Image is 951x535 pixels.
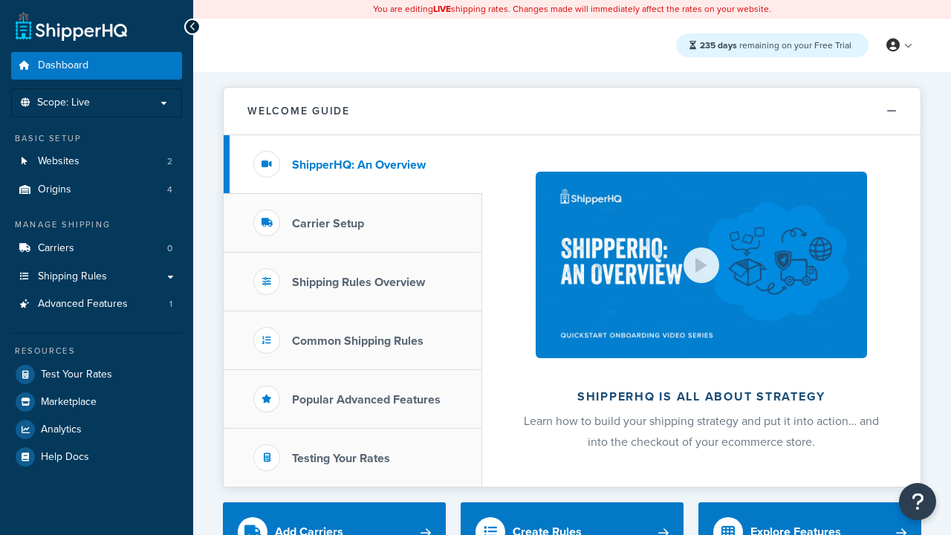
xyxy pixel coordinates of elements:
[11,148,182,175] li: Websites
[11,263,182,291] a: Shipping Rules
[41,369,112,381] span: Test Your Rates
[700,39,737,52] strong: 235 days
[11,235,182,262] a: Carriers0
[38,59,88,72] span: Dashboard
[899,483,936,520] button: Open Resource Center
[292,393,441,406] h3: Popular Advanced Features
[11,148,182,175] a: Websites2
[11,52,182,80] a: Dashboard
[536,172,867,358] img: ShipperHQ is all about strategy
[11,291,182,318] a: Advanced Features1
[169,298,172,311] span: 1
[292,334,423,348] h3: Common Shipping Rules
[167,184,172,196] span: 4
[38,270,107,283] span: Shipping Rules
[11,444,182,470] a: Help Docs
[292,158,426,172] h3: ShipperHQ: An Overview
[292,217,364,230] h3: Carrier Setup
[11,176,182,204] a: Origins4
[11,345,182,357] div: Resources
[292,452,390,465] h3: Testing Your Rates
[11,132,182,145] div: Basic Setup
[433,2,451,16] b: LIVE
[247,106,350,117] h2: Welcome Guide
[37,97,90,109] span: Scope: Live
[38,184,71,196] span: Origins
[700,39,851,52] span: remaining on your Free Trial
[38,155,79,168] span: Websites
[11,235,182,262] li: Carriers
[11,176,182,204] li: Origins
[224,88,921,135] button: Welcome Guide
[167,242,172,255] span: 0
[11,361,182,388] a: Test Your Rates
[11,291,182,318] li: Advanced Features
[38,298,128,311] span: Advanced Features
[11,416,182,443] a: Analytics
[524,412,879,450] span: Learn how to build your shipping strategy and put it into action… and into the checkout of your e...
[292,276,425,289] h3: Shipping Rules Overview
[167,155,172,168] span: 2
[41,396,97,409] span: Marketplace
[41,424,82,436] span: Analytics
[11,218,182,231] div: Manage Shipping
[38,242,74,255] span: Carriers
[11,389,182,415] a: Marketplace
[522,390,881,403] h2: ShipperHQ is all about strategy
[41,451,89,464] span: Help Docs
